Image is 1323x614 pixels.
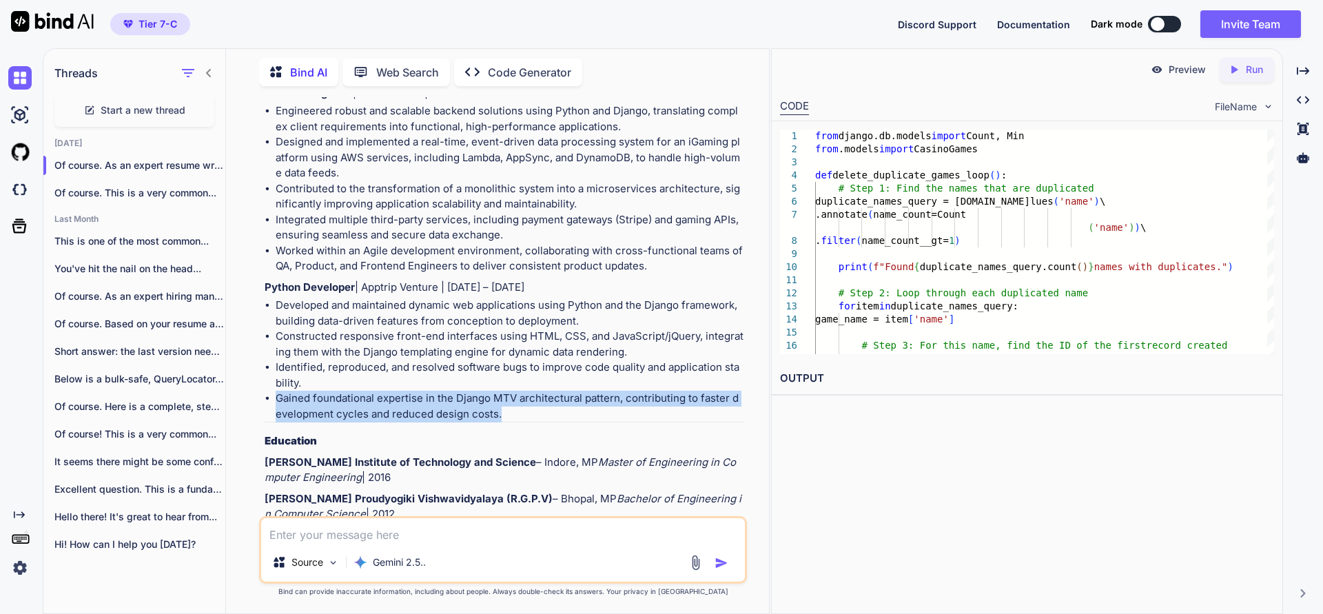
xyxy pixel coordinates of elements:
strong: Solution Engineer [265,86,353,99]
p: Short answer: the last version needed fixes... [54,345,225,358]
span: Tier 7-C [139,17,177,31]
span: ) [1129,222,1134,233]
p: Hello there! It's great to hear from... [54,510,225,524]
p: Code Generator [488,64,571,81]
span: filter [821,235,856,246]
span: for [838,300,855,311]
span: } [1088,261,1094,272]
span: ( [868,261,873,272]
p: Of course. Based on your resume and... [54,317,225,331]
span: print [838,261,867,272]
span: django.db.models [838,130,931,141]
strong: Python Developer [265,280,355,294]
span: # Step 1: Find the names that are duplicated [838,183,1094,194]
span: Discord Support [898,19,976,30]
span: (the one to keep) [861,353,960,364]
p: Bind can provide inaccurate information, including about people. Always double-check its answers.... [259,586,747,597]
h2: Last Month [43,214,225,225]
span: \ [1100,196,1105,207]
p: Below is a bulk-safe, QueryLocator-based Apex batch... [54,372,225,386]
li: Engineered robust and scalable backend solutions using Python and Django, translating complex cli... [276,103,744,134]
p: – Indore, MP | 2016 [265,455,744,486]
span: ) [995,170,1001,181]
span: record created [1146,340,1227,351]
div: 3 [780,156,797,169]
span: game_name = item [815,314,908,325]
p: Of course. This is a very common... [54,186,225,200]
button: premiumTier 7-C [110,13,190,35]
span: .models [838,143,879,154]
div: 5 [780,182,797,195]
span: CasinoGames [914,143,978,154]
span: # Step 3: For this name, find the ID of the first [861,340,1146,351]
p: Source [291,555,323,569]
div: CODE [780,99,809,115]
p: Of course. As an expert hiring manager... [54,289,225,303]
div: 10 [780,260,797,274]
p: Of course. Here is a complete, step-by-step... [54,400,225,413]
button: Invite Team [1200,10,1301,38]
span: : [1001,170,1006,181]
span: ) [1134,222,1140,233]
span: names with duplicates." [1094,261,1227,272]
div: 16 [780,339,797,352]
span: duplicate_names_query.count [919,261,1076,272]
p: Of course. As an expert resume writer an... [54,158,225,172]
p: Hi! How can I help you [DATE]? [54,538,225,551]
span: ( [856,235,861,246]
p: Gemini 2.5.. [373,555,426,569]
div: 11 [780,274,797,287]
p: This is one of the most common... [54,234,225,248]
img: preview [1151,63,1163,76]
span: { [914,261,919,272]
img: githubLight [8,141,32,164]
div: 8 [780,234,797,247]
img: icon [715,556,728,570]
span: . [815,235,821,246]
li: Designed and implemented a real-time, event-driven data processing system for an iGaming platform... [276,134,744,181]
p: Web Search [376,64,439,81]
span: name_count=Count [873,209,966,220]
img: chevron down [1262,101,1274,112]
span: item [856,300,879,311]
p: Excellent question. This is a fundamental architectural... [54,482,225,496]
span: ) [1227,261,1233,272]
span: ) [1094,196,1099,207]
span: ( [1088,222,1094,233]
span: .an [815,209,832,220]
span: delete_duplicate_games_loop [832,170,989,181]
span: import [931,130,966,141]
div: 15 [780,326,797,339]
span: notate [832,209,868,220]
img: Gemini 2.5 Pro [353,555,367,569]
span: ( [989,170,995,181]
span: ) [1082,261,1087,272]
span: [ [908,314,914,325]
span: 'name' [914,314,949,325]
strong: [PERSON_NAME] Institute of Technology and Science [265,456,536,469]
img: Pick Models [327,557,339,569]
li: Integrated multiple third-party services, including payment gateways (Stripe) and gaming APIs, en... [276,212,744,243]
div: 7 [780,208,797,221]
span: lues [1030,196,1054,207]
img: darkCloudIdeIcon [8,178,32,201]
div: 9 [780,247,797,260]
span: Count, Min [966,130,1024,141]
strong: [PERSON_NAME] Proudyogiki Vishwavidyalaya (R.G.P.V) [265,492,553,505]
div: 1 [780,130,797,143]
span: f"Found [873,261,914,272]
span: def [815,170,832,181]
span: duplicate_names_query = [DOMAIN_NAME] [815,196,1030,207]
p: You've hit the nail on the head... [54,262,225,276]
p: It seems there might be some confusion.... [54,455,225,469]
img: ai-studio [8,103,32,127]
li: Constructed responsive front-end interfaces using HTML, CSS, and JavaScript/jQuery, integrating t... [276,329,744,360]
span: 1 [949,235,954,246]
li: Worked within an Agile development environment, collaborating with cross-functional teams of QA, ... [276,243,744,274]
span: Start a new thread [101,103,185,117]
span: FileName [1215,100,1257,114]
span: # Step 2: Loop through each duplicated name [838,287,1087,298]
img: settings [8,556,32,580]
div: 6 [780,195,797,208]
img: chat [8,66,32,90]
